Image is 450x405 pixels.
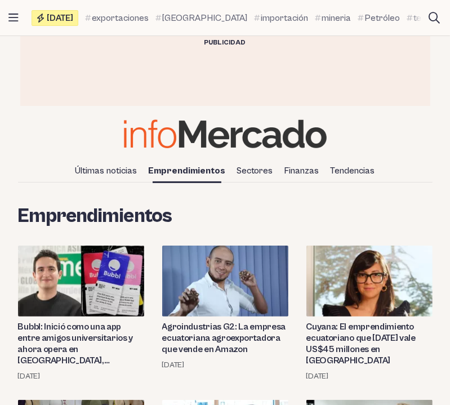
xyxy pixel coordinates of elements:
[326,161,380,180] a: Tendencias
[315,11,351,25] a: mineria
[162,11,247,25] span: [GEOGRAPHIC_DATA]
[306,321,433,366] a: Cuyana: El emprendimiento ecuatoriano que [DATE] vale US$45 millones en [GEOGRAPHIC_DATA]
[261,11,308,25] span: importación
[18,205,172,228] span: Emprendimientos
[233,161,278,180] a: Sectores
[162,359,185,371] time: 7 diciembre, 2023 13:37
[306,246,433,317] img: Cuyana emprendimiento
[322,11,351,25] span: mineria
[18,371,41,382] time: 7 febrero, 2024 13:10
[18,321,144,366] a: Bubbl: Inició como una app entre amigos universitarios y ahora opera en [GEOGRAPHIC_DATA], [GEOGR...
[155,11,247,25] a: [GEOGRAPHIC_DATA]
[144,161,230,180] a: Emprendimientos
[254,11,308,25] a: importación
[162,321,288,355] a: Agroindustrias G2: La empresa ecuatoriana agroexportadora que vende en Amazon
[162,246,288,317] img: agroindustrias g2 emprendimiento
[92,11,149,25] span: exportaciones
[358,11,400,25] a: Petróleo
[47,14,73,23] span: [DATE]
[85,11,149,25] a: exportaciones
[306,371,329,382] time: 27 noviembre, 2023 12:09
[280,161,324,180] a: Finanzas
[124,119,327,148] img: Infomercado Ecuador logo
[20,36,430,50] div: Publicidad
[364,11,400,25] span: Petróleo
[18,246,144,317] img: Bubbl red social
[71,161,142,180] a: Últimas noticias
